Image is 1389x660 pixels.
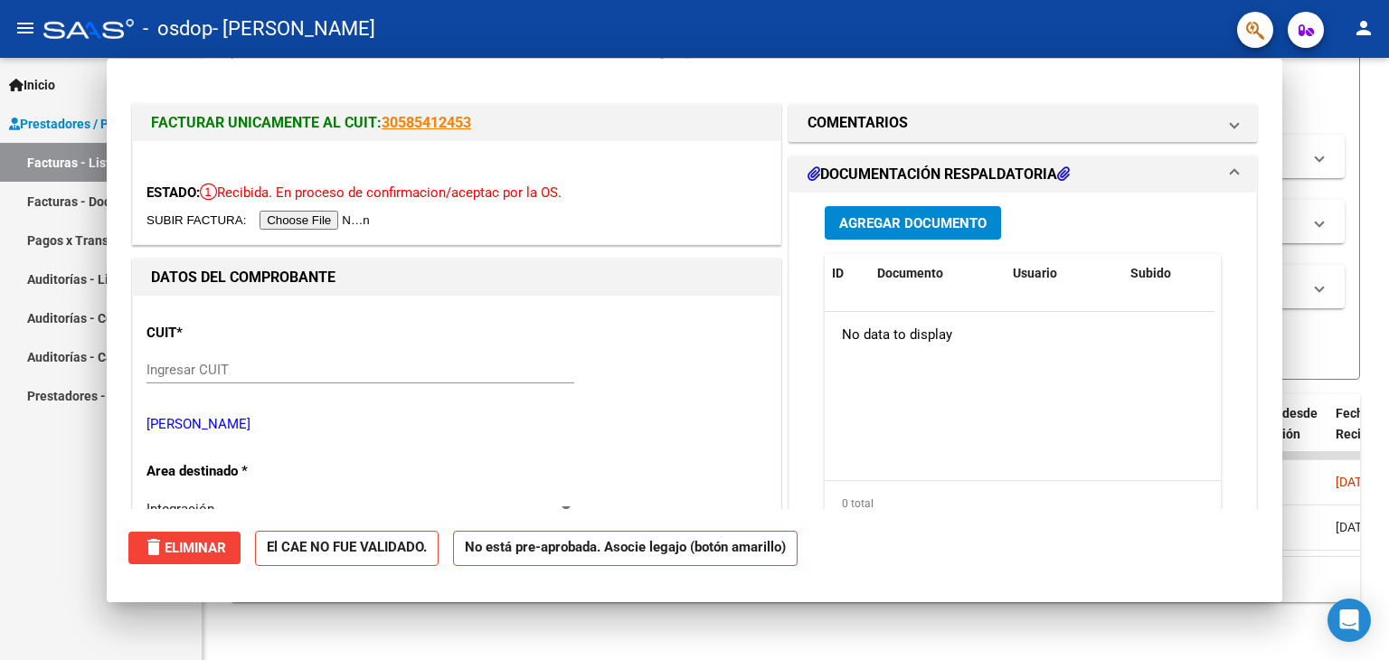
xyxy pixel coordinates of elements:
span: Fecha Recibido [1336,406,1386,441]
span: Usuario [1013,266,1057,280]
span: Subido [1130,266,1171,280]
div: Open Intercom Messenger [1328,599,1371,642]
datatable-header-cell: Documento [870,254,1006,293]
span: Eliminar [143,540,226,556]
span: Agregar Documento [839,215,987,231]
mat-icon: person [1353,17,1375,39]
span: [DATE] [1336,520,1373,534]
mat-expansion-panel-header: DOCUMENTACIÓN RESPALDATORIA [789,156,1256,193]
span: Recibida. En proceso de confirmacion/aceptac por la OS. [200,184,562,201]
div: No data to display [825,312,1214,357]
span: Prestadores / Proveedores [9,114,174,134]
span: [DATE] [1336,475,1373,489]
span: FACTURAR UNICAMENTE AL CUIT: [151,114,382,131]
span: ID [832,266,844,280]
datatable-header-cell: ID [825,254,870,293]
p: [PERSON_NAME] [146,414,767,435]
strong: DATOS DEL COMPROBANTE [151,269,335,286]
span: Inicio [9,75,55,95]
p: Area destinado * [146,461,333,482]
div: DOCUMENTACIÓN RESPALDATORIA [789,193,1256,568]
strong: El CAE NO FUE VALIDADO. [255,531,439,566]
datatable-header-cell: Días desde Emisión [1247,394,1328,474]
span: - [PERSON_NAME] [213,9,375,49]
datatable-header-cell: Subido [1123,254,1214,293]
datatable-header-cell: Usuario [1006,254,1123,293]
span: Días desde Emisión [1254,406,1318,441]
span: ESTADO: [146,184,200,201]
span: Integración [146,501,214,517]
a: 30585412453 [382,114,471,131]
h1: COMENTARIOS [808,112,908,134]
button: Eliminar [128,532,241,564]
strong: No está pre-aprobada. Asocie legajo (botón amarillo) [453,531,798,566]
h1: DOCUMENTACIÓN RESPALDATORIA [808,164,1070,185]
span: - osdop [143,9,213,49]
mat-icon: menu [14,17,36,39]
button: Agregar Documento [825,206,1001,240]
span: Documento [877,266,943,280]
datatable-header-cell: Acción [1214,254,1304,293]
div: 0 total [825,481,1221,526]
mat-expansion-panel-header: COMENTARIOS [789,105,1256,141]
mat-icon: delete [143,536,165,558]
p: CUIT [146,323,333,344]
